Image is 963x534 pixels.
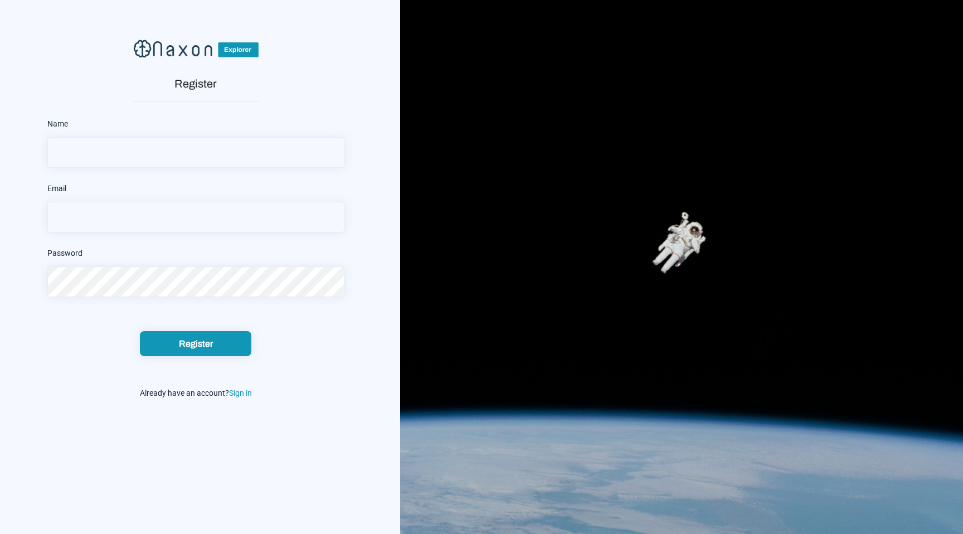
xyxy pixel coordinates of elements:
[143,338,248,349] div: Register
[140,331,251,356] button: Register
[47,115,68,133] label: Name
[47,385,344,402] div: Already have an account?
[229,389,252,397] span: Sign in
[47,180,66,197] label: Email
[133,75,259,93] div: Register
[133,39,259,59] img: naxon_large_logo.png
[47,245,82,262] label: Password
